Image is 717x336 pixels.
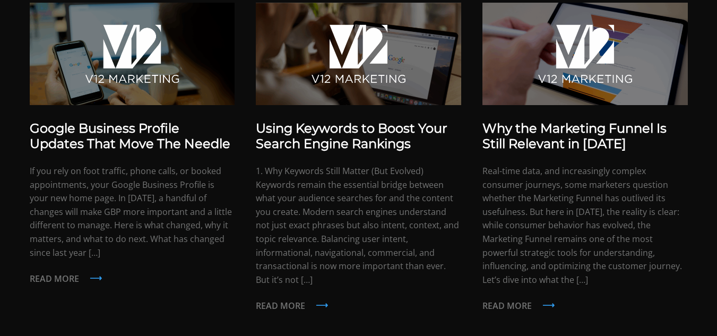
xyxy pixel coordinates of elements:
p: 1. Why Keywords Still Matter (But Evolved) Keywords remain the essential bridge between what your... [256,165,461,287]
iframe: Chat Widget [664,285,717,336]
p: Read more [256,299,461,313]
p: If you rely on foot traffic, phone calls, or booked appointments, your Google Business Profile is... [30,165,235,260]
h3: Why the Marketing Funnel Is Still Relevant in [DATE] [482,121,688,152]
h3: Google Business Profile Updates That Move The Needle [30,121,235,152]
h3: Using Keywords to Boost Your Search Engine Rankings [256,121,461,152]
img: SEO Marketing Tips [256,3,461,105]
img: Google My Business SEO [30,3,235,105]
p: Read more [482,299,688,313]
a: Google Business Profile Updates That Move The Needle If you rely on foot traffic, phone calls, or... [30,3,235,313]
img: Marketing Funnel Strategies [482,3,688,105]
a: Using Keywords to Boost Your Search Engine Rankings 1. Why Keywords Still Matter (But Evolved) Ke... [256,3,461,313]
p: Real-time data, and increasingly complex consumer journeys, some marketers question whether the M... [482,165,688,287]
a: Why the Marketing Funnel Is Still Relevant in [DATE] Real-time data, and increasingly complex con... [482,3,688,313]
p: Read more [30,272,235,286]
